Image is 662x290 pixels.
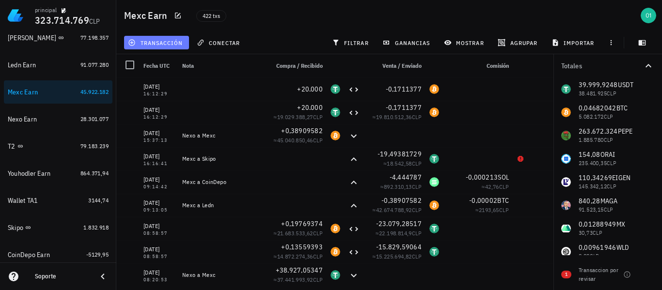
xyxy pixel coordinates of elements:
span: 15.225.694,82 [376,253,412,260]
span: -5129,95 [86,251,109,258]
span: Fecha UTC [143,62,170,69]
div: Ledn Earn [8,61,36,69]
a: Wallet TA1 3144,74 [4,189,112,212]
div: Venta / Enviado [363,54,426,77]
div: principal [35,6,57,14]
div: USDT-icon [331,270,340,280]
span: -0,00002 [469,196,497,205]
span: 22.198.814,9 [379,229,412,237]
span: 45.040.850,46 [277,137,313,144]
span: 864.371,94 [80,169,109,177]
div: USDT-icon [429,224,439,233]
button: conectar [193,36,246,49]
span: 91.077.280 [80,61,109,68]
div: [DATE] [143,175,174,184]
span: ≈ [373,206,422,214]
span: 45.922.182 [80,88,109,95]
span: CLP [313,137,323,144]
span: 422 txs [203,11,220,21]
span: +0,19769374 [281,219,323,228]
span: ≈ [274,229,323,237]
div: Youhodler Earn [8,169,51,178]
span: -15.829,59064 [376,243,422,251]
span: 77.198.357 [80,34,109,41]
div: SOL-icon [429,177,439,187]
a: Skipo 1.832.918 [4,216,112,239]
div: avatar [641,8,656,23]
a: Nexo Earn 28.301.077 [4,107,112,131]
span: +20.000 [297,103,323,112]
span: +0,13559393 [281,243,323,251]
span: ≈ [373,253,422,260]
span: 37.441.993,92 [277,276,313,283]
span: -23.079,28517 [376,219,422,228]
span: ≈ [274,113,323,121]
span: -0,1711377 [386,103,422,112]
div: 09:14:42 [143,184,174,189]
span: importar [553,39,595,46]
span: CLP [499,183,509,190]
div: BTC-icon [331,224,340,233]
div: Nota [178,54,265,77]
div: 16:12:29 [143,92,174,96]
div: Nexo a Mexc [182,271,261,279]
a: T2 79.183.239 [4,135,112,158]
span: ≈ [274,253,323,260]
div: Nexo a Mexc [182,132,261,139]
div: [DATE] [143,221,174,231]
a: Ledn Earn 91.077.280 [4,53,112,76]
span: -0,000213 [466,173,498,182]
span: 19.029.388,27 [277,113,313,121]
div: Comisión [443,54,513,77]
div: [DATE] [143,82,174,92]
div: USDT-icon [331,107,340,117]
span: conectar [199,39,240,46]
span: CLP [313,253,323,260]
div: BTC-icon [331,247,340,257]
div: [DATE] [143,128,174,138]
span: +0,38909582 [281,126,323,135]
div: [PERSON_NAME] [8,34,56,42]
div: BTC-icon [429,84,439,94]
div: Fecha UTC [140,54,178,77]
div: 09:13:05 [143,208,174,213]
span: CLP [89,17,100,26]
span: 892.310,13 [384,183,412,190]
div: 16:12:29 [143,115,174,120]
button: Totales [553,54,662,77]
button: importar [547,36,600,49]
span: ≈ [373,113,422,121]
div: USDT-icon [429,154,439,164]
button: filtrar [328,36,375,49]
a: Mexc Earn 45.922.182 [4,80,112,104]
span: 323.714.769 [35,14,89,27]
div: Compra / Recibido [265,54,327,77]
span: ≈ [475,206,509,214]
img: LedgiFi [8,8,23,23]
button: agrupar [494,36,543,49]
span: 79.183.239 [80,142,109,150]
span: CLP [313,113,323,121]
span: ganancias [384,39,430,46]
span: 42.674.788,92 [376,206,412,214]
a: [PERSON_NAME] 77.198.357 [4,26,112,49]
span: filtrar [334,39,369,46]
span: Nota [182,62,194,69]
div: Soporte [35,273,89,280]
span: CLP [313,276,323,283]
button: transacción [124,36,189,49]
div: BTC-icon [429,200,439,210]
div: Transaccion por revisar [579,266,619,283]
span: -4,444787 [390,173,422,182]
div: [DATE] [143,244,174,254]
div: Totales [561,62,643,69]
div: T2 [8,142,16,151]
span: mostrar [446,39,484,46]
span: CLP [313,229,323,237]
div: Wallet TA1 [8,197,38,205]
span: -0,38907582 [381,196,422,205]
span: CLP [412,206,422,214]
div: 08:58:57 [143,231,174,236]
span: 18.542,58 [387,160,412,167]
a: Youhodler Earn 864.371,94 [4,162,112,185]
